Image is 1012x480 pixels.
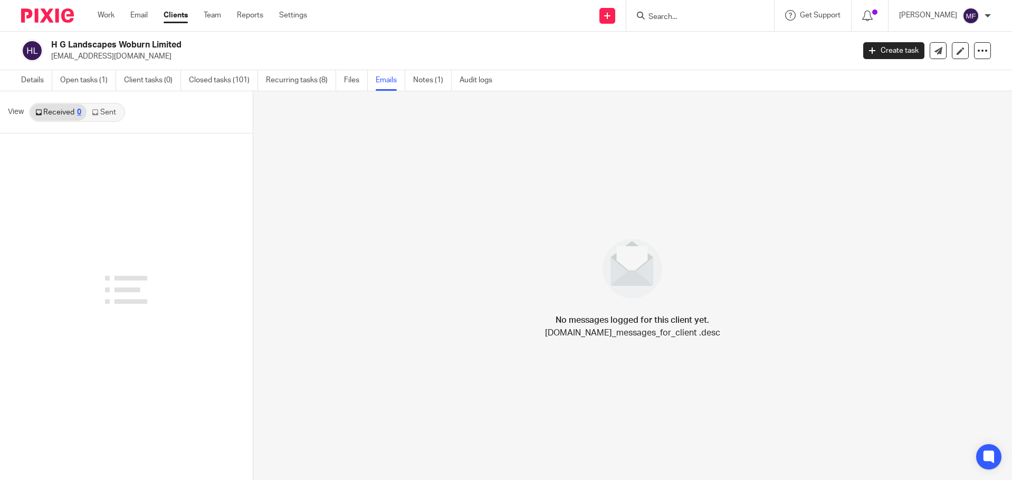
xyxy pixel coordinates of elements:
[204,10,221,21] a: Team
[279,10,307,21] a: Settings
[189,70,258,91] a: Closed tasks (101)
[237,10,263,21] a: Reports
[30,104,87,121] a: Received0
[800,12,841,19] span: Get Support
[130,10,148,21] a: Email
[124,70,181,91] a: Client tasks (0)
[266,70,336,91] a: Recurring tasks (8)
[413,70,452,91] a: Notes (1)
[87,104,123,121] a: Sent
[863,42,924,59] a: Create task
[376,70,405,91] a: Emails
[21,70,52,91] a: Details
[21,8,74,23] img: Pixie
[962,7,979,24] img: svg%3E
[545,327,720,339] p: [DOMAIN_NAME]_messages_for_client .desc
[164,10,188,21] a: Clients
[21,40,43,62] img: svg%3E
[596,232,669,305] img: image
[77,109,81,116] div: 0
[647,13,742,22] input: Search
[556,314,709,327] h4: No messages logged for this client yet.
[51,40,688,51] h2: H G Landscapes Woburn Limited
[8,107,24,118] span: View
[98,10,114,21] a: Work
[60,70,116,91] a: Open tasks (1)
[899,10,957,21] p: [PERSON_NAME]
[460,70,500,91] a: Audit logs
[344,70,368,91] a: Files
[51,51,847,62] p: [EMAIL_ADDRESS][DOMAIN_NAME]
